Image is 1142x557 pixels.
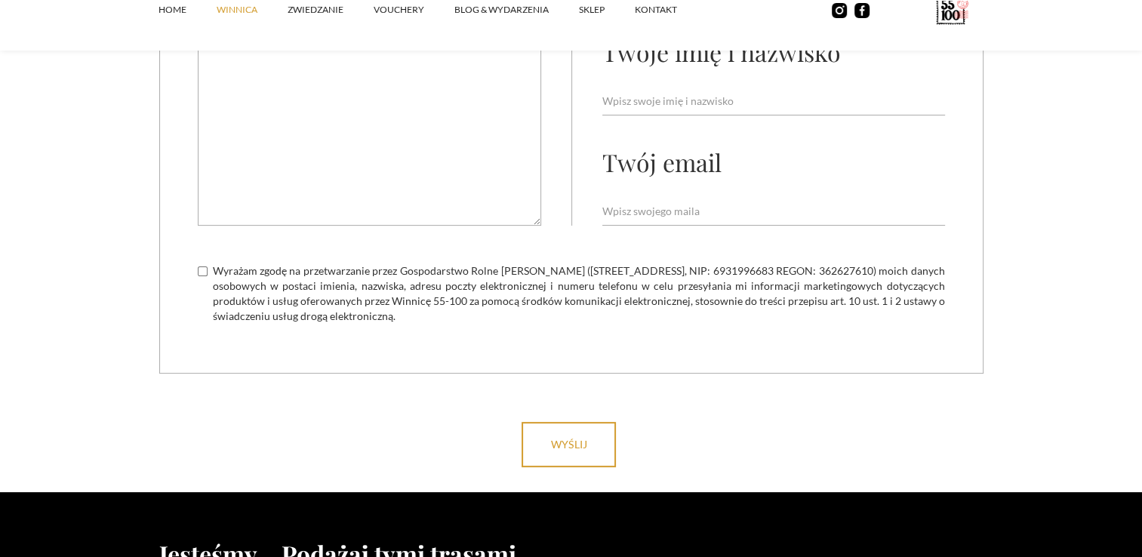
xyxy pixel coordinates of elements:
[522,422,616,467] input: wyślij
[602,87,945,115] input: Wpisz swoje imię i nazwisko
[602,146,722,178] div: Twój email
[602,197,945,226] input: Wpisz swojego maila
[198,266,208,276] input: Wyrażam zgodę na przetwarzanie przez Gospodarstwo Rolne [PERSON_NAME] ([STREET_ADDRESS], NIP: 693...
[602,35,841,68] div: Twoje imię i nazwisko
[213,263,945,324] span: Wyrażam zgodę na przetwarzanie przez Gospodarstwo Rolne [PERSON_NAME] ([STREET_ADDRESS], NIP: 693...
